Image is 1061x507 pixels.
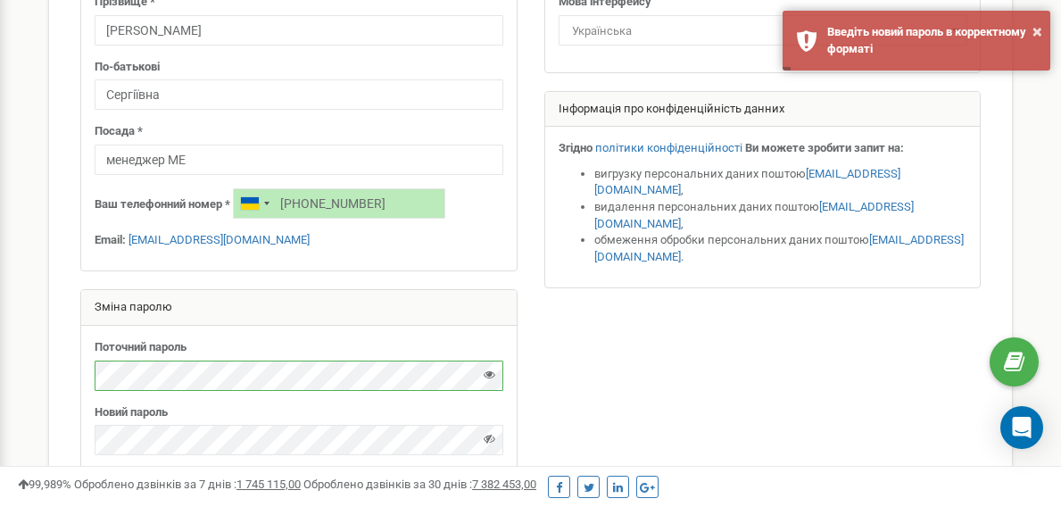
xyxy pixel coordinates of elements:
[95,339,187,356] label: Поточний пароль
[595,141,742,154] a: політики конфіденційності
[236,478,301,491] u: 1 745 115,00
[95,15,503,46] input: Прізвище
[128,233,310,246] a: [EMAIL_ADDRESS][DOMAIN_NAME]
[1032,19,1042,45] button: ×
[594,233,964,263] a: [EMAIL_ADDRESS][DOMAIN_NAME]
[594,232,967,265] li: обмеження обробки персональних даних поштою .
[95,123,143,140] label: Посада *
[594,199,967,232] li: видалення персональних даних поштою ,
[95,79,503,110] input: По-батькові
[95,233,126,246] strong: Email:
[81,290,517,326] div: Зміна паролю
[74,478,301,491] span: Оброблено дзвінків за 7 днів :
[95,404,168,421] label: Новий пароль
[234,189,275,218] div: Telephone country code
[594,166,967,199] li: вигрузку персональних даних поштою ,
[827,24,1037,57] div: Введіть новий пароль в корректному форматі
[472,478,536,491] u: 7 382 453,00
[559,141,593,154] strong: Згідно
[594,200,914,230] a: [EMAIL_ADDRESS][DOMAIN_NAME]
[1000,406,1043,449] div: Open Intercom Messenger
[745,141,904,154] strong: Ви можете зробити запит на:
[559,15,967,46] span: Українська
[303,478,536,491] span: Оброблено дзвінків за 30 днів :
[95,59,160,76] label: По-батькові
[545,92,981,128] div: Інформація про конфіденційність данних
[95,196,230,213] label: Ваш телефонний номер *
[233,188,445,219] input: +1-800-555-55-55
[95,145,503,175] input: Посада
[18,478,71,491] span: 99,989%
[565,19,961,44] span: Українська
